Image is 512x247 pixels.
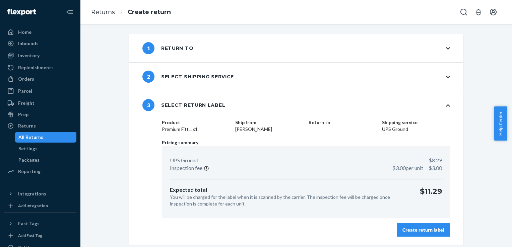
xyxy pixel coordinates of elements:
div: Prep [18,111,28,118]
img: Flexport logo [7,9,36,15]
div: Parcel [18,88,32,94]
a: Inbounds [4,38,76,49]
dt: Return to [309,119,377,126]
p: UPS Ground [170,157,198,164]
div: Add Integration [18,203,48,209]
button: Integrations [4,188,76,199]
div: Select shipping service [142,71,234,83]
div: Packages [18,157,40,163]
dt: Product [162,119,230,126]
button: Open notifications [472,5,485,19]
a: All Returns [15,132,77,143]
a: Home [4,27,76,37]
a: Returns [91,8,115,16]
a: Packages [15,155,77,165]
a: Replenishments [4,62,76,73]
div: Create return label [402,227,444,233]
span: 1 [142,42,154,54]
a: Add Fast Tag [4,232,76,240]
span: $3.00 per unit [392,165,423,171]
a: Reporting [4,166,76,177]
a: Returns [4,120,76,131]
a: Settings [15,143,77,154]
a: Parcel [4,86,76,96]
div: Returns [18,122,36,129]
button: Create return label [397,223,450,237]
div: Orders [18,76,34,82]
dd: [PERSON_NAME] [235,126,303,133]
div: Settings [18,145,38,152]
div: All Returns [18,134,43,141]
p: You will be charged for the label when it is scanned by the carrier. The inspection fee will be c... [170,194,409,207]
div: Return to [142,42,193,54]
a: Inventory [4,50,76,61]
p: $11.29 [420,186,442,207]
button: Close Navigation [63,5,76,19]
div: Inventory [18,52,40,59]
div: Reporting [18,168,41,175]
div: Select return label [142,99,225,111]
dd: Premium Fitt... x1 [162,126,230,133]
button: Fast Tags [4,218,76,229]
span: 2 [142,71,154,83]
dt: Shipping service [382,119,450,126]
a: Create return [128,8,171,16]
div: Inbounds [18,40,39,47]
dt: Ship from [235,119,303,126]
div: Add Fast Tag [18,233,42,238]
div: Integrations [18,190,46,197]
div: Fast Tags [18,220,40,227]
button: Help Center [494,106,507,141]
div: Freight [18,100,35,106]
div: Replenishments [18,64,54,71]
button: Open account menu [487,5,500,19]
div: Home [18,29,31,35]
p: Inspection fee [170,164,202,172]
a: Freight [4,98,76,108]
p: $3.00 [392,164,442,172]
a: Orders [4,74,76,84]
dd: UPS Ground [382,126,450,133]
span: 3 [142,99,154,111]
a: Prep [4,109,76,120]
button: Open Search Box [457,5,470,19]
p: Pricing summary [162,139,450,146]
ol: breadcrumbs [86,2,176,22]
p: $8.29 [429,157,442,164]
a: Add Integration [4,202,76,210]
p: Expected total [170,186,409,194]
